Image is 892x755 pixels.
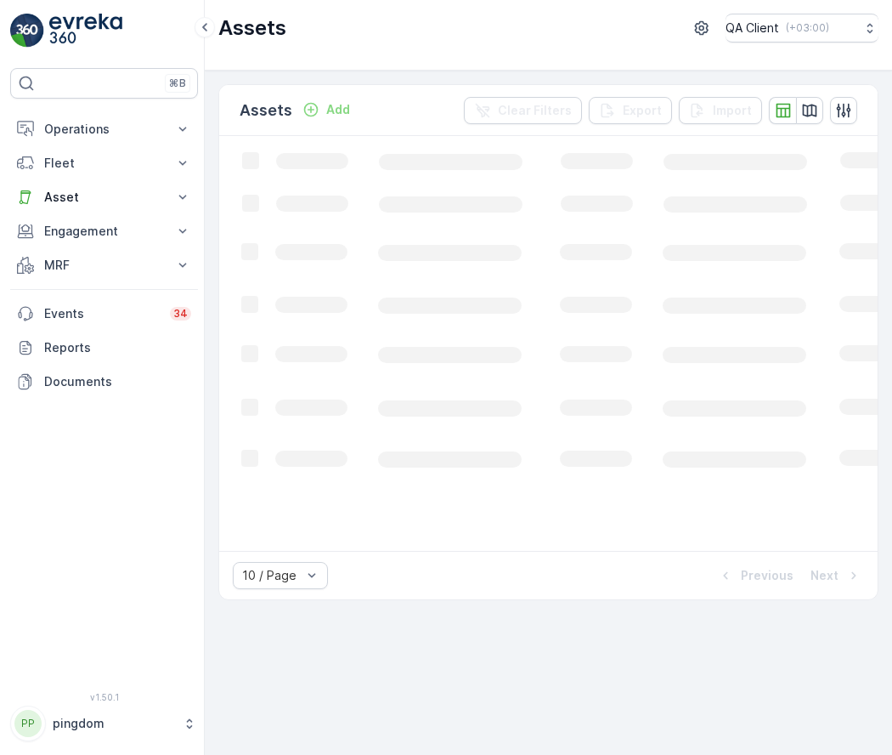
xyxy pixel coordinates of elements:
[10,331,198,365] a: Reports
[725,14,878,43] button: QA Client(+03:00)
[10,297,198,331] a: Events34
[326,101,350,118] p: Add
[679,97,762,124] button: Import
[53,715,174,732] p: pingdom
[44,121,164,138] p: Operations
[10,248,198,282] button: MRF
[44,373,191,390] p: Documents
[786,21,829,35] p: ( +03:00 )
[44,223,164,240] p: Engagement
[725,20,779,37] p: QA Client
[44,339,191,356] p: Reports
[169,77,186,90] p: ⌘B
[809,565,864,586] button: Next
[623,102,662,119] p: Export
[741,567,793,584] p: Previous
[715,565,795,586] button: Previous
[589,97,672,124] button: Export
[10,112,198,146] button: Operations
[173,307,188,321] p: 34
[240,99,292,122] p: Assets
[10,146,198,180] button: Fleet
[44,257,164,274] p: MRF
[498,102,572,119] p: Clear Filters
[44,305,160,322] p: Events
[44,189,164,206] p: Asset
[810,567,838,584] p: Next
[10,365,198,399] a: Documents
[464,97,582,124] button: Clear Filters
[10,14,44,48] img: logo
[10,214,198,248] button: Engagement
[218,14,286,42] p: Assets
[713,102,752,119] p: Import
[44,155,164,172] p: Fleet
[14,710,42,737] div: PP
[49,14,122,48] img: logo_light-DOdMpM7g.png
[10,180,198,214] button: Asset
[10,706,198,741] button: PPpingdom
[296,99,357,120] button: Add
[10,692,198,702] span: v 1.50.1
